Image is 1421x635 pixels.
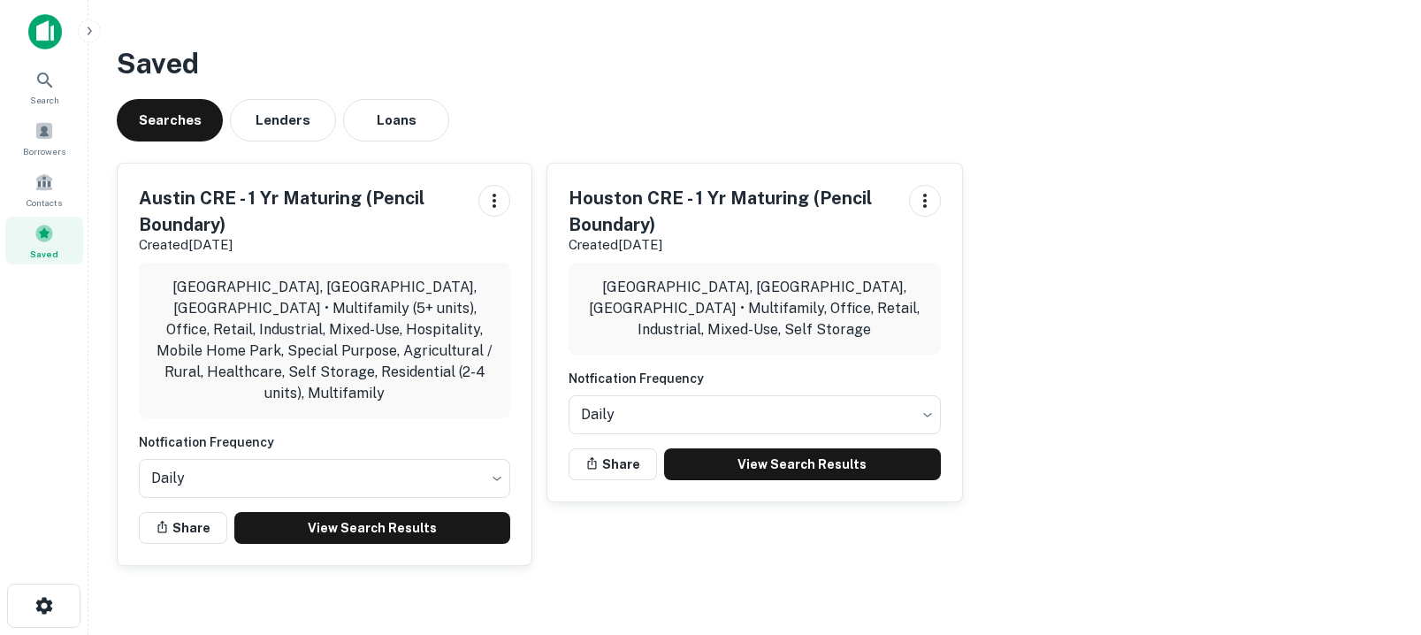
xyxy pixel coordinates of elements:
a: Search [5,63,83,111]
div: Without label [139,454,510,503]
button: Loans [343,99,449,142]
button: Searches [117,99,223,142]
a: Borrowers [5,114,83,162]
div: Without label [569,390,940,440]
a: View Search Results [234,512,510,544]
a: View Search Results [664,448,940,480]
a: Saved [5,217,83,264]
p: [GEOGRAPHIC_DATA], [GEOGRAPHIC_DATA], [GEOGRAPHIC_DATA] • Multifamily (5+ units), Office, Retail,... [153,277,496,404]
p: Created [DATE] [139,234,464,256]
h3: Saved [117,42,1393,85]
p: [GEOGRAPHIC_DATA], [GEOGRAPHIC_DATA], [GEOGRAPHIC_DATA] • Multifamily, Office, Retail, Industrial... [583,277,926,340]
button: Share [569,448,657,480]
img: capitalize-icon.png [28,14,62,50]
h5: Austin CRE - 1 Yr Maturing (Pencil Boundary) [139,185,464,238]
span: Contacts [27,195,62,210]
span: Search [30,93,59,107]
a: Contacts [5,165,83,213]
span: Borrowers [23,144,65,158]
p: Created [DATE] [569,234,894,256]
h6: Notfication Frequency [569,369,940,388]
h6: Notfication Frequency [139,432,510,452]
iframe: Chat Widget [1333,493,1421,578]
button: Lenders [230,99,336,142]
h5: Houston CRE - 1 Yr Maturing (Pencil Boundary) [569,185,894,238]
button: Share [139,512,227,544]
span: Saved [30,247,58,261]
